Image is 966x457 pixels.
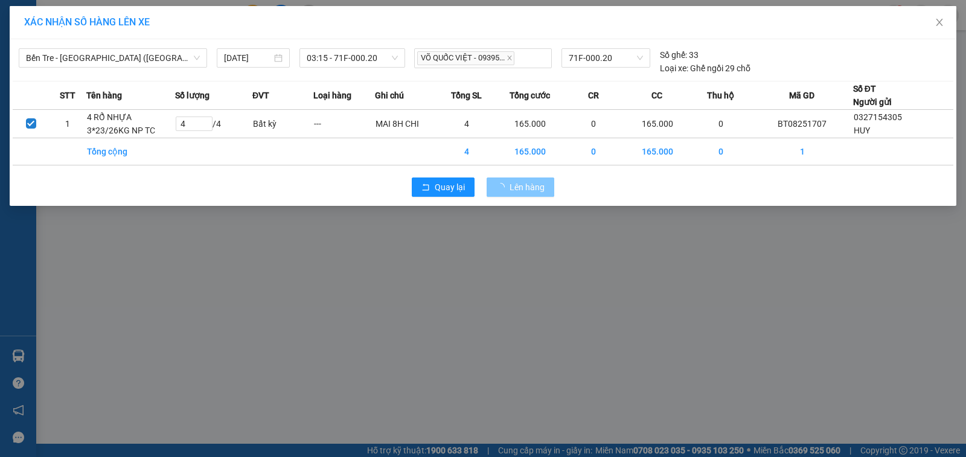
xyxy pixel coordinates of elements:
span: Số ghế: [660,48,687,62]
td: 165.000 [497,138,563,165]
span: CC [651,89,662,102]
td: 0 [563,110,624,138]
span: Số lượng [175,89,210,102]
span: Thu hộ [707,89,734,102]
td: --- [313,110,374,138]
td: 165.000 [497,110,563,138]
div: 33 [660,48,699,62]
span: CR [588,89,599,102]
td: 4 RỔ NHỰA 3*23/26KG NP TC [86,110,176,138]
span: HUY [854,126,870,135]
td: 4 [436,110,497,138]
td: 1 [50,110,86,138]
td: BT08251707 [752,110,853,138]
span: Mã GD [789,89,814,102]
span: close [935,18,944,27]
span: Loại xe: [660,62,688,75]
span: loading [496,183,510,191]
span: Ghi chú [375,89,404,102]
span: Tổng SL [451,89,482,102]
span: Quay lại [435,181,465,194]
span: rollback [421,183,430,193]
input: 15/08/2025 [224,51,272,65]
td: / 4 [175,110,252,138]
span: Tổng cước [510,89,550,102]
span: VÕ QUỐC VIỆT - 09395... [417,51,514,65]
td: Bất kỳ [252,110,313,138]
span: ĐVT [252,89,269,102]
span: close [507,55,513,61]
td: MAI 8H CHI [375,110,436,138]
td: 165.000 [624,138,690,165]
span: 0327154305 [854,112,902,122]
td: 0 [690,138,751,165]
td: 0 [563,138,624,165]
span: Lên hàng [510,181,545,194]
span: Tên hàng [86,89,122,102]
div: Số ĐT Người gửi [853,82,892,109]
td: 4 [436,138,497,165]
span: Loại hàng [313,89,351,102]
button: Lên hàng [487,177,554,197]
span: 71F-000.20 [569,49,643,67]
span: STT [60,89,75,102]
td: 165.000 [624,110,690,138]
td: Tổng cộng [86,138,176,165]
span: XÁC NHẬN SỐ HÀNG LÊN XE [24,16,150,28]
div: Ghế ngồi 29 chỗ [660,62,750,75]
button: rollbackQuay lại [412,177,475,197]
td: 0 [690,110,751,138]
span: 03:15 - 71F-000.20 [307,49,398,67]
span: Bến Tre - Sài Gòn (CT) [26,49,200,67]
button: Close [923,6,956,40]
td: 1 [752,138,853,165]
